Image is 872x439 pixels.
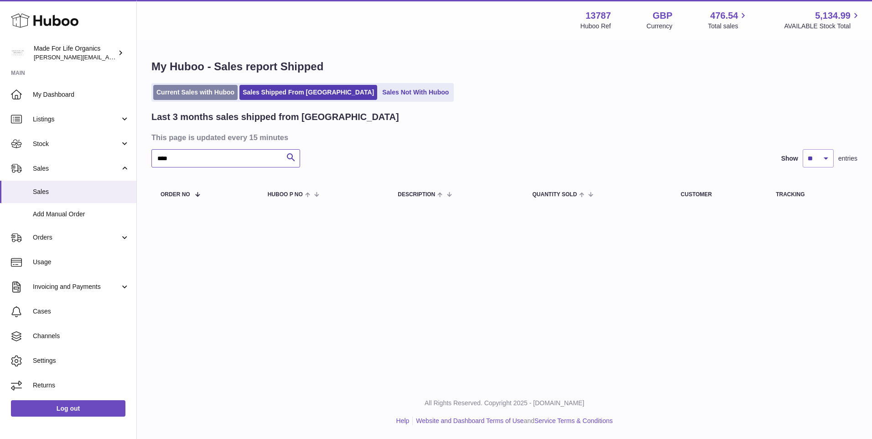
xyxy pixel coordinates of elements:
strong: 13787 [586,10,611,22]
span: Sales [33,164,120,173]
span: Orders [33,233,120,242]
span: entries [838,154,857,163]
span: Usage [33,258,130,267]
a: 476.54 Total sales [708,10,748,31]
span: Settings [33,356,130,365]
div: Currency [647,22,673,31]
span: Total sales [708,22,748,31]
span: [PERSON_NAME][EMAIL_ADDRESS][PERSON_NAME][DOMAIN_NAME] [34,53,232,61]
span: AVAILABLE Stock Total [784,22,861,31]
span: Cases [33,307,130,316]
h2: Last 3 months sales shipped from [GEOGRAPHIC_DATA] [151,111,399,123]
span: Huboo P no [268,192,303,198]
strong: GBP [653,10,672,22]
span: Add Manual Order [33,210,130,219]
span: Order No [161,192,190,198]
span: 476.54 [710,10,738,22]
div: Customer [681,192,758,198]
a: Sales Shipped From [GEOGRAPHIC_DATA] [239,85,377,100]
label: Show [781,154,798,163]
span: Sales [33,188,130,196]
a: Log out [11,400,125,417]
span: Returns [33,381,130,390]
h3: This page is updated every 15 minutes [151,132,855,142]
span: My Dashboard [33,90,130,99]
li: and [413,417,612,425]
span: Invoicing and Payments [33,282,120,291]
span: Stock [33,140,120,148]
img: geoff.winwood@madeforlifeorganics.com [11,46,25,60]
a: Service Terms & Conditions [535,417,613,424]
a: Help [396,417,410,424]
div: Made For Life Organics [34,44,116,62]
a: Sales Not With Huboo [379,85,452,100]
div: Huboo Ref [581,22,611,31]
span: Description [398,192,435,198]
a: Website and Dashboard Terms of Use [416,417,524,424]
span: Channels [33,332,130,340]
a: 5,134.99 AVAILABLE Stock Total [784,10,861,31]
div: Tracking [776,192,848,198]
h1: My Huboo - Sales report Shipped [151,59,857,74]
span: 5,134.99 [815,10,851,22]
a: Current Sales with Huboo [153,85,238,100]
p: All Rights Reserved. Copyright 2025 - [DOMAIN_NAME] [144,399,865,408]
span: Listings [33,115,120,124]
span: Quantity Sold [532,192,577,198]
